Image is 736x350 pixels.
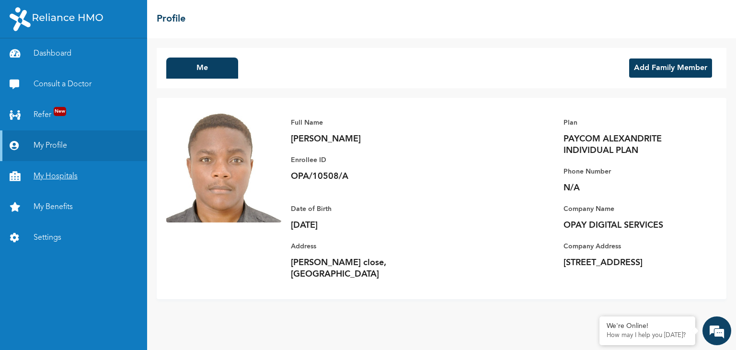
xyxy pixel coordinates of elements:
textarea: Type your message and hit 'Enter' [5,265,183,298]
p: Company Address [563,241,698,252]
p: PAYCOM ALEXANDRITE INDIVIDUAL PLAN [563,133,698,156]
div: We're Online! [607,322,688,330]
p: N/A [563,182,698,194]
span: New [54,107,66,116]
p: OPA/10508/A [291,171,425,182]
span: Conversation [5,315,94,322]
p: Date of Birth [291,203,425,215]
button: Me [166,58,238,79]
div: FAQs [94,298,183,328]
p: Address [291,241,425,252]
p: Full Name [291,117,425,128]
span: We're online! [56,122,132,219]
p: [STREET_ADDRESS] [563,257,698,268]
p: [PERSON_NAME] close, [GEOGRAPHIC_DATA] [291,257,425,280]
img: d_794563401_company_1708531726252_794563401 [18,48,39,72]
div: Minimize live chat window [157,5,180,28]
p: [DATE] [291,220,425,231]
img: RelianceHMO's Logo [10,7,103,31]
button: Add Family Member [629,58,712,78]
div: Chat with us now [50,54,161,66]
p: Plan [563,117,698,128]
p: Enrollee ID [291,154,425,166]
p: OPAY DIGITAL SERVICES [563,220,698,231]
p: Phone Number [563,166,698,177]
p: Company Name [563,203,698,215]
p: [PERSON_NAME] [291,133,425,145]
img: Enrollee [166,107,281,222]
p: How may I help you today? [607,332,688,339]
h2: Profile [157,12,185,26]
